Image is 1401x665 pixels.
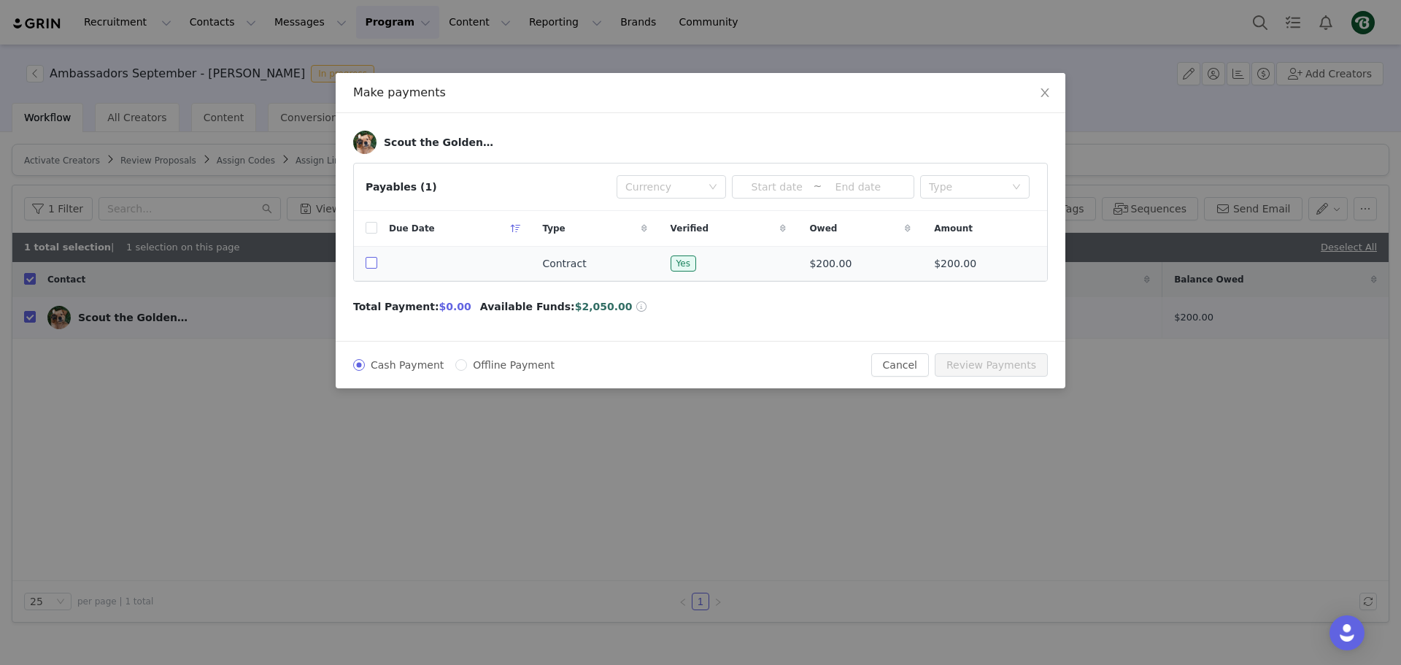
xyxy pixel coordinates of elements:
[935,353,1048,377] button: Review Payments
[671,255,696,272] span: Yes
[671,222,709,235] span: Verified
[353,299,439,315] span: Total Payment:
[542,256,586,272] span: Contract
[384,137,493,148] div: Scout the Golden Retriever
[822,179,894,195] input: End date
[934,222,973,235] span: Amount
[353,163,1048,282] article: Payables
[366,180,437,195] div: Payables (1)
[1024,73,1065,114] button: Close
[389,222,435,235] span: Due Date
[480,299,575,315] span: Available Funds:
[353,85,1048,101] div: Make payments
[542,222,565,235] span: Type
[809,222,837,235] span: Owed
[809,256,852,272] span: $200.00
[741,179,813,195] input: Start date
[871,353,929,377] button: Cancel
[467,359,560,371] span: Offline Payment
[1012,182,1021,193] i: icon: down
[353,131,377,154] img: 09cbc153-9c76-4a6a-af35-e8a19ab39357.jpg
[365,359,449,371] span: Cash Payment
[575,301,633,312] span: $2,050.00
[929,180,1005,194] div: Type
[353,131,493,154] a: Scout the Golden Retriever
[625,180,701,194] div: Currency
[439,301,471,312] span: $0.00
[1039,87,1051,99] i: icon: close
[709,182,717,193] i: icon: down
[934,256,976,272] span: $200.00
[1329,615,1365,650] div: Open Intercom Messenger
